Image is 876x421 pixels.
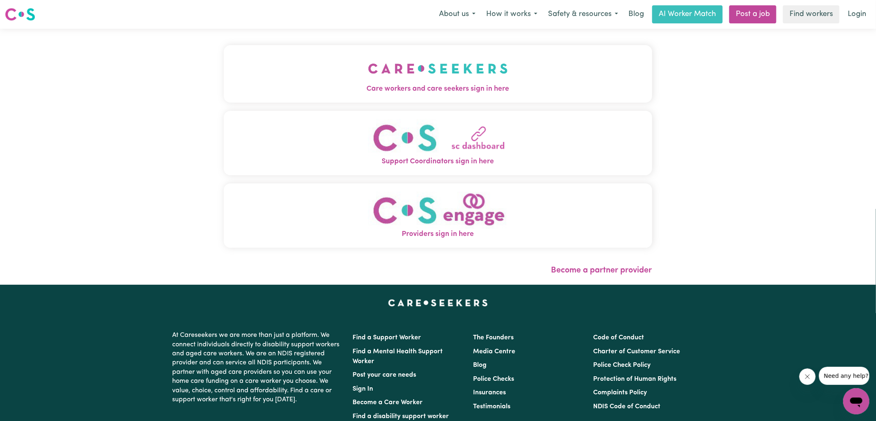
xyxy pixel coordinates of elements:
a: Insurances [473,389,506,396]
a: Become a partner provider [551,266,652,275]
a: Blog [623,5,649,23]
a: Login [843,5,871,23]
a: Post a job [729,5,776,23]
button: How it works [481,6,543,23]
span: Support Coordinators sign in here [224,156,652,167]
a: Post your care needs [353,372,416,378]
button: Providers sign in here [224,183,652,248]
a: Find a disability support worker [353,413,449,420]
a: Find workers [783,5,840,23]
a: Charter of Customer Service [593,348,680,355]
a: Complaints Policy [593,389,647,396]
button: About us [434,6,481,23]
a: AI Worker Match [652,5,723,23]
a: Testimonials [473,403,510,410]
button: Care workers and care seekers sign in here [224,45,652,103]
a: Careseekers home page [388,300,488,306]
a: Blog [473,362,487,368]
span: Providers sign in here [224,229,652,240]
a: Find a Support Worker [353,334,421,341]
a: Media Centre [473,348,515,355]
a: Sign In [353,386,373,392]
a: Find a Mental Health Support Worker [353,348,443,365]
a: Code of Conduct [593,334,644,341]
button: Support Coordinators sign in here [224,111,652,175]
a: Police Checks [473,376,514,382]
a: Become a Care Worker [353,399,423,406]
iframe: Message from company [819,367,869,385]
span: Care workers and care seekers sign in here [224,84,652,94]
iframe: Button to launch messaging window [843,388,869,414]
iframe: Close message [799,368,816,385]
img: Careseekers logo [5,7,35,22]
p: At Careseekers we are more than just a platform. We connect individuals directly to disability su... [173,327,343,407]
a: Careseekers logo [5,5,35,24]
button: Safety & resources [543,6,623,23]
a: NDIS Code of Conduct [593,403,660,410]
a: Police Check Policy [593,362,651,368]
a: Protection of Human Rights [593,376,676,382]
a: The Founders [473,334,514,341]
